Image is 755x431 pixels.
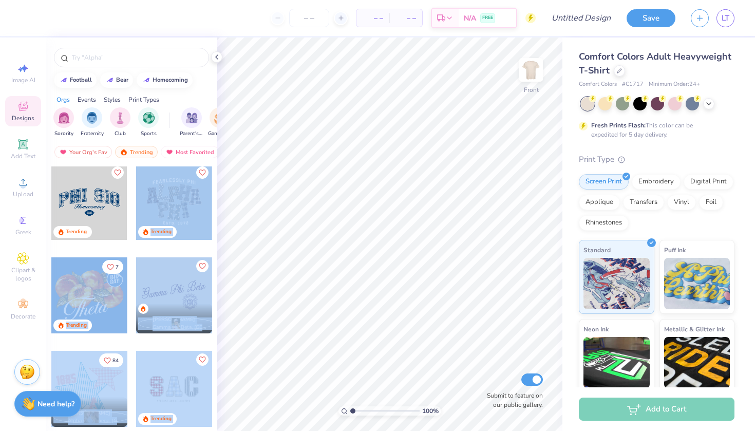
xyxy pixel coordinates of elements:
div: This color can be expedited for 5 day delivery. [591,121,718,139]
div: Trending [66,322,87,329]
span: Minimum Order: 24 + [649,80,700,89]
input: Untitled Design [543,8,619,28]
img: Sports Image [143,112,155,124]
div: Print Type [579,154,734,165]
img: trend_line.gif [106,77,114,83]
span: [PERSON_NAME] [153,316,195,323]
button: football [54,72,97,88]
div: filter for Sorority [53,107,74,138]
span: Upload [13,190,33,198]
span: Image AI [11,76,35,84]
div: Applique [579,195,620,210]
img: Puff Ink [664,258,730,309]
span: FREE [482,14,493,22]
span: Fraternity [81,130,104,138]
span: – – [363,13,383,24]
button: filter button [110,107,130,138]
span: Metallic & Glitter Ink [664,324,725,334]
button: Like [111,166,124,179]
span: Alpha Chi Omega, [GEOGRAPHIC_DATA] [68,417,123,425]
img: Club Image [115,112,126,124]
img: most_fav.gif [165,148,174,156]
span: Sorority [54,130,73,138]
div: Transfers [623,195,664,210]
div: homecoming [153,77,188,83]
span: Puff Ink [664,245,686,255]
button: Like [196,353,209,366]
span: Parent's Weekend [180,130,203,138]
span: Clipart & logos [5,266,41,283]
div: Your Org's Fav [54,146,112,158]
input: – – [289,9,329,27]
span: Standard [583,245,611,255]
button: homecoming [137,72,193,88]
span: N/A [464,13,476,24]
button: bear [100,72,133,88]
span: [PERSON_NAME] [68,409,110,417]
span: Comfort Colors [579,80,617,89]
img: Sorority Image [58,112,70,124]
button: filter button [180,107,203,138]
div: Trending [66,228,87,236]
div: filter for Parent's Weekend [180,107,203,138]
button: Like [99,353,123,367]
div: Screen Print [579,174,629,190]
span: Add Text [11,152,35,160]
span: 84 [112,358,119,363]
strong: Need help? [37,399,74,409]
img: Parent's Weekend Image [186,112,198,124]
a: LT [716,9,734,27]
span: LT [722,12,729,24]
div: Digital Print [684,174,733,190]
div: bear [116,77,128,83]
span: Gamma Phi Beta, [GEOGRAPHIC_DATA][US_STATE] [153,324,208,331]
div: Print Types [128,95,159,104]
div: Vinyl [667,195,696,210]
div: Styles [104,95,121,104]
span: Sports [141,130,157,138]
span: Neon Ink [583,324,609,334]
div: Foil [699,195,723,210]
input: Try "Alpha" [71,52,202,63]
button: Save [627,9,675,27]
span: Designs [12,114,34,122]
div: Most Favorited [161,146,219,158]
div: filter for Fraternity [81,107,104,138]
div: filter for Club [110,107,130,138]
div: Embroidery [632,174,681,190]
span: # C1717 [622,80,644,89]
label: Submit to feature on our public gallery. [481,391,543,409]
button: Like [196,166,209,179]
img: trend_line.gif [142,77,150,83]
span: Club [115,130,126,138]
span: Greek [15,228,31,236]
div: Trending [150,228,172,236]
img: most_fav.gif [59,148,67,156]
div: Events [78,95,96,104]
span: Game Day [208,130,232,138]
img: Front [521,60,541,80]
button: Like [102,260,123,274]
span: 7 [116,265,119,270]
img: Standard [583,258,650,309]
div: Trending [115,146,158,158]
div: football [70,77,92,83]
img: Game Day Image [214,112,226,124]
img: Metallic & Glitter Ink [664,337,730,388]
div: filter for Sports [138,107,159,138]
span: 100 % [422,406,439,416]
div: Front [524,85,539,95]
button: filter button [53,107,74,138]
img: trend_line.gif [60,77,68,83]
span: Decorate [11,312,35,321]
button: filter button [81,107,104,138]
span: Comfort Colors Adult Heavyweight T-Shirt [579,50,731,77]
strong: Fresh Prints Flash: [591,121,646,129]
button: filter button [208,107,232,138]
div: Trending [150,415,172,423]
button: Like [196,260,209,272]
img: trending.gif [120,148,128,156]
button: filter button [138,107,159,138]
img: Fraternity Image [86,112,98,124]
span: – – [395,13,416,24]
